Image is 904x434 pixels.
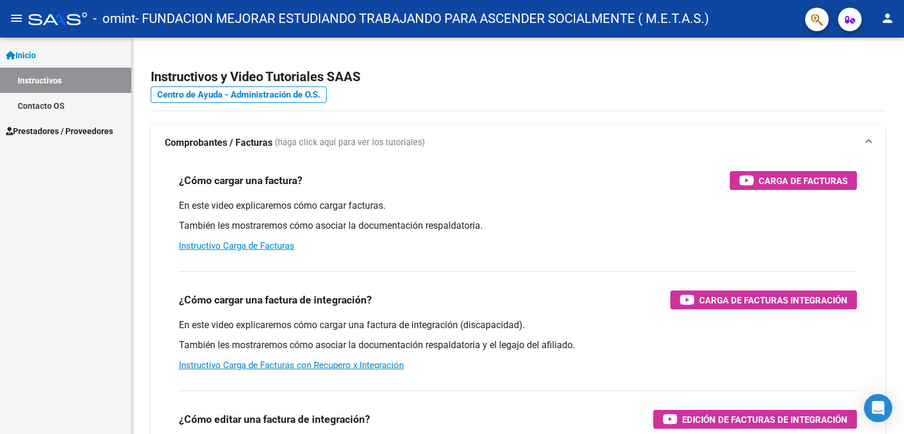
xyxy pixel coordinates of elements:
[759,173,847,188] span: Carga de Facturas
[179,339,857,352] p: También les mostraremos cómo asociar la documentación respaldatoria y el legajo del afiliado.
[864,394,892,422] div: Open Intercom Messenger
[93,6,135,32] span: - omint
[135,6,709,32] span: - FUNDACION MEJORAR ESTUDIANDO TRABAJANDO PARA ASCENDER SOCIALMENTE ( M.E.T.A.S.)
[6,49,36,62] span: Inicio
[179,319,857,332] p: En este video explicaremos cómo cargar una factura de integración (discapacidad).
[179,219,857,232] p: También les mostraremos cómo asociar la documentación respaldatoria.
[653,410,857,429] button: Edición de Facturas de integración
[179,199,857,212] p: En este video explicaremos cómo cargar facturas.
[699,293,847,308] span: Carga de Facturas Integración
[151,86,327,103] a: Centro de Ayuda - Administración de O.S.
[179,360,404,370] a: Instructivo Carga de Facturas con Recupero x Integración
[275,136,425,149] span: (haga click aquí para ver los tutoriales)
[151,124,885,162] mat-expansion-panel-header: Comprobantes / Facturas (haga click aquí para ver los tutoriales)
[9,11,24,25] mat-icon: menu
[179,241,294,251] a: Instructivo Carga de Facturas
[6,125,113,138] span: Prestadores / Proveedores
[151,66,885,88] h2: Instructivos y Video Tutoriales SAAS
[179,172,303,189] h3: ¿Cómo cargar una factura?
[730,171,857,190] button: Carga de Facturas
[880,11,895,25] mat-icon: person
[682,412,847,427] span: Edición de Facturas de integración
[179,292,372,308] h3: ¿Cómo cargar una factura de integración?
[670,291,857,309] button: Carga de Facturas Integración
[179,411,370,428] h3: ¿Cómo editar una factura de integración?
[165,136,272,149] strong: Comprobantes / Facturas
